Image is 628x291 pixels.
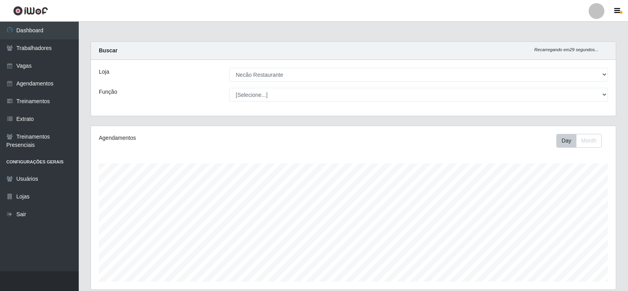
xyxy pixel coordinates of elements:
i: Recarregando em 29 segundos... [534,47,598,52]
div: Toolbar with button groups [556,134,608,148]
label: Loja [99,68,109,76]
label: Função [99,88,117,96]
button: Month [576,134,602,148]
div: Agendamentos [99,134,304,142]
div: First group [556,134,602,148]
img: CoreUI Logo [13,6,48,16]
strong: Buscar [99,47,117,54]
button: Day [556,134,576,148]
